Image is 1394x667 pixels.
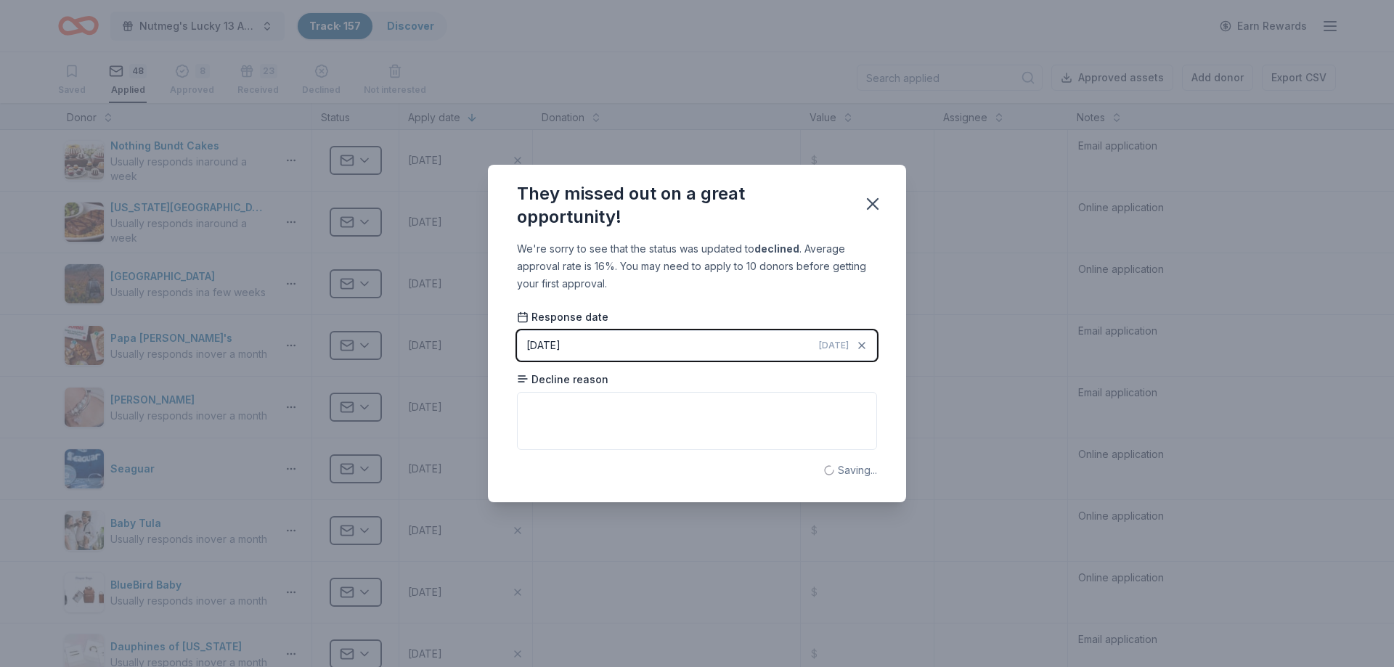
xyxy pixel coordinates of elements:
button: [DATE][DATE] [517,330,877,361]
span: Decline reason [517,372,608,387]
span: Response date [517,310,608,324]
div: They missed out on a great opportunity! [517,182,845,229]
div: We're sorry to see that the status was updated to . Average approval rate is 16%. You may need to... [517,240,877,292]
div: [DATE] [526,337,561,354]
b: declined [754,242,799,255]
span: [DATE] [819,340,849,351]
